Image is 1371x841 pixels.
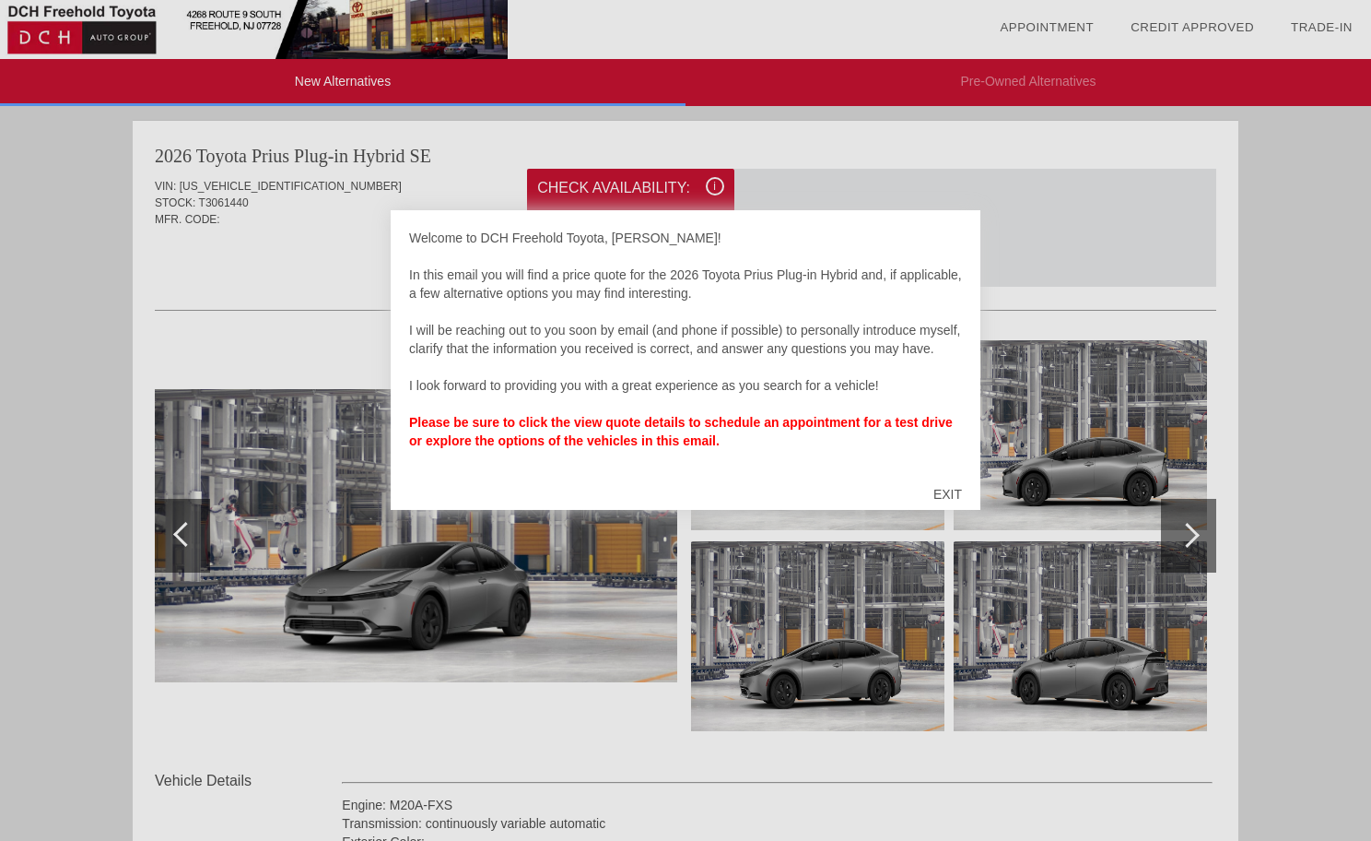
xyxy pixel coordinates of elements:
[1131,20,1254,34] a: Credit Approved
[409,229,962,468] div: Welcome to DCH Freehold Toyota, [PERSON_NAME]! In this email you will find a price quote for the ...
[1291,20,1353,34] a: Trade-In
[409,415,953,448] strong: Please be sure to click the view quote details to schedule an appointment for a test drive or exp...
[915,467,980,522] div: EXIT
[1000,20,1094,34] a: Appointment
